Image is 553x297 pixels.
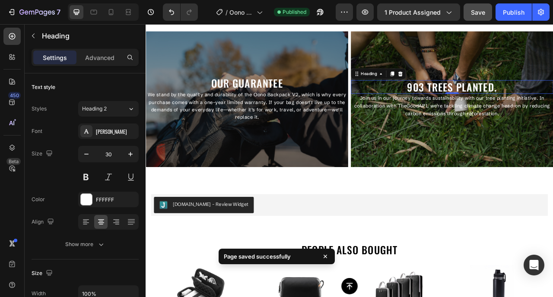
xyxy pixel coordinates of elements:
[261,71,518,88] h2: Rich Text Editor. Editing area: main
[224,252,291,261] p: Page saved successfully
[261,9,518,182] div: Background Image
[43,53,67,62] p: Settings
[262,89,518,118] p: Join us in our journey towards sustainability with our tree planting initiative. In collaboration...
[283,8,306,16] span: Published
[35,225,130,234] div: [DOMAIN_NAME] - Review Widget
[96,196,137,204] div: FFFFFF
[262,72,518,88] p: 903 TREES PLANTED.
[146,24,553,297] iframe: Design area
[496,3,532,21] button: Publish
[8,92,21,99] div: 450
[261,9,518,182] div: Overlay
[32,268,54,279] div: Size
[377,3,460,21] button: 1 product assigned
[32,216,56,228] div: Align
[229,8,253,17] span: Oono Backpack V2 20L - 16/8
[10,220,137,240] button: Judge.me - Review Widget
[96,128,137,136] div: [PERSON_NAME]
[78,101,139,117] button: Heading 2
[3,3,64,21] button: 7
[85,53,114,62] p: Advanced
[32,196,45,203] div: Color
[32,83,55,91] div: Text style
[503,8,524,17] div: Publish
[524,255,544,275] div: Open Intercom Messenger
[464,3,492,21] button: Save
[226,8,228,17] span: /
[32,148,54,160] div: Size
[385,8,441,17] span: 1 product assigned
[471,9,485,16] span: Save
[163,3,198,21] div: Undo/Redo
[32,105,47,113] div: Styles
[42,31,135,41] p: Heading
[32,127,42,135] div: Font
[32,237,139,252] button: Show more
[82,105,107,113] span: Heading 2
[57,7,60,17] p: 7
[65,240,105,249] div: Show more
[17,225,28,235] img: Judgeme.png
[272,59,296,67] div: Heading
[6,158,21,165] div: Beta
